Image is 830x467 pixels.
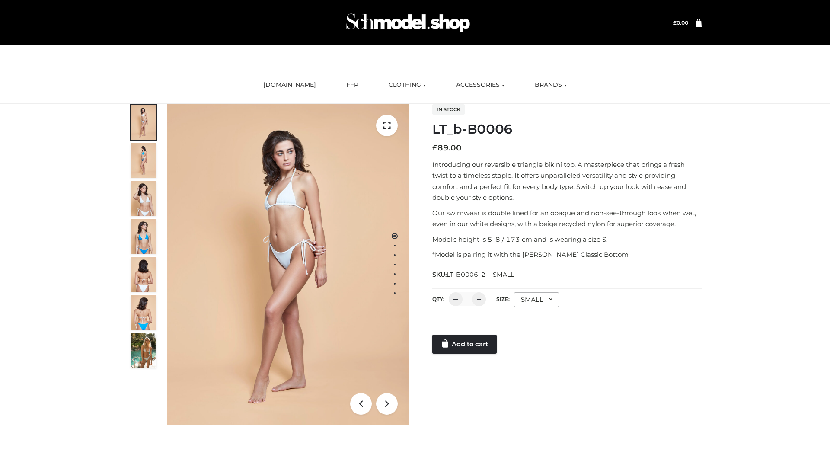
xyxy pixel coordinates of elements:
[131,295,156,330] img: ArielClassicBikiniTop_CloudNine_AzureSky_OW114ECO_8-scaled.jpg
[432,104,465,115] span: In stock
[447,271,514,278] span: LT_B0006_2-_-SMALL
[131,257,156,292] img: ArielClassicBikiniTop_CloudNine_AzureSky_OW114ECO_7-scaled.jpg
[432,122,702,137] h1: LT_b-B0006
[257,76,322,95] a: [DOMAIN_NAME]
[340,76,365,95] a: FFP
[673,19,688,26] a: £0.00
[432,143,462,153] bdi: 89.00
[496,296,510,302] label: Size:
[131,333,156,368] img: Arieltop_CloudNine_AzureSky2.jpg
[432,208,702,230] p: Our swimwear is double lined for an opaque and non-see-through look when wet, even in our white d...
[382,76,432,95] a: CLOTHING
[673,19,677,26] span: £
[432,296,444,302] label: QTY:
[343,6,473,40] img: Schmodel Admin 964
[131,181,156,216] img: ArielClassicBikiniTop_CloudNine_AzureSky_OW114ECO_3-scaled.jpg
[432,335,497,354] a: Add to cart
[131,105,156,140] img: ArielClassicBikiniTop_CloudNine_AzureSky_OW114ECO_1-scaled.jpg
[131,143,156,178] img: ArielClassicBikiniTop_CloudNine_AzureSky_OW114ECO_2-scaled.jpg
[450,76,511,95] a: ACCESSORIES
[432,143,437,153] span: £
[528,76,573,95] a: BRANDS
[673,19,688,26] bdi: 0.00
[432,234,702,245] p: Model’s height is 5 ‘8 / 173 cm and is wearing a size S.
[131,219,156,254] img: ArielClassicBikiniTop_CloudNine_AzureSky_OW114ECO_4-scaled.jpg
[514,292,559,307] div: SMALL
[432,249,702,260] p: *Model is pairing it with the [PERSON_NAME] Classic Bottom
[167,104,409,425] img: ArielClassicBikiniTop_CloudNine_AzureSky_OW114ECO_1
[432,269,515,280] span: SKU:
[432,159,702,203] p: Introducing our reversible triangle bikini top. A masterpiece that brings a fresh twist to a time...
